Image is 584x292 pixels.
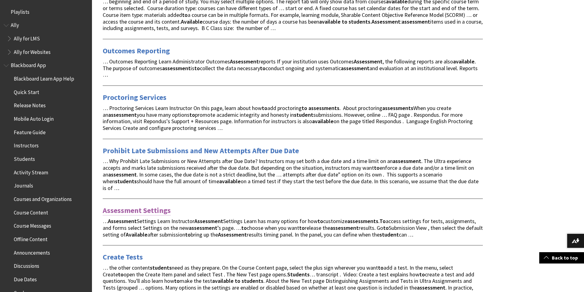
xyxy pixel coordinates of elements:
[14,141,39,149] span: Instructors
[185,231,191,238] strong: to
[126,231,147,238] strong: Available
[162,65,191,72] strong: assessment
[14,87,39,95] span: Quick Start
[241,224,247,231] strong: to
[262,104,267,112] strong: to
[318,218,323,225] strong: to
[294,111,313,118] strong: student
[103,46,170,56] a: Outcomes Reporting
[4,20,88,57] nav: Book outline for Anthology Ally Help
[14,114,54,122] span: Mobile Auto Login
[103,58,478,78] span: … Outcomes Reporting Learn Administrator Outcomes reports If your institution uses Outcomes , the...
[453,58,475,65] strong: available
[115,178,137,185] strong: students
[181,18,203,25] strong: Available
[194,65,200,72] strong: to
[342,18,347,25] strong: to
[108,111,137,118] strong: assessment
[118,271,124,278] strong: to
[103,146,299,156] a: Prohibit Late Submissions and New Attempts After Due Date
[218,231,247,238] strong: Assessment
[212,277,234,284] strong: available
[14,127,46,135] span: Feature Guide
[182,11,188,18] strong: to
[347,218,378,225] strong: assessments
[103,157,479,191] span: … Why Prohibit Late Submissions or New Attempts after Due Date? Instructors may set both a due da...
[382,104,413,112] strong: assessments
[103,252,143,262] a: Create Tests
[14,74,74,82] span: Blackboard Learn App Help
[312,118,334,125] strong: available
[539,252,584,264] a: Back to top
[330,224,359,231] strong: assessment
[11,7,29,15] span: Playlists
[103,218,483,238] span: … Settings Learn Instructor Settings Learn has many options for how customize . access settings f...
[14,221,51,229] span: Course Messages
[103,206,171,215] a: Assessment Settings
[194,218,223,225] strong: Assessment
[374,164,380,171] strong: to
[402,18,430,25] strong: assessment
[14,100,46,109] span: Release Notes
[14,234,48,242] span: Offline Content
[103,93,166,102] a: Proctoring Services
[341,65,369,72] strong: assessment
[189,224,217,231] strong: assessment
[4,7,88,17] nav: Book outline for Playlists
[378,264,384,271] strong: to
[103,104,473,131] span: … Proctoring Services Learn Instructor On this page, learn about how add proctoring . About proct...
[319,18,341,25] strong: available
[14,154,35,162] span: Students
[14,47,51,55] span: Ally for Websites
[14,207,48,216] span: Course Content
[14,181,33,189] span: Journals
[302,104,307,112] strong: to
[189,111,195,118] strong: to
[11,20,19,28] span: Ally
[108,171,137,178] strong: assessment
[242,277,263,284] strong: students
[419,271,425,278] strong: to
[235,277,240,284] strong: to
[230,58,259,65] strong: Assessment
[380,231,399,238] strong: student
[308,104,339,112] strong: assessments
[14,261,39,269] span: Discussions
[354,58,383,65] strong: Assessment
[14,167,48,176] span: Activity Stream
[383,224,389,231] strong: to
[417,284,445,291] strong: assessment
[14,274,37,283] span: Due Dates
[108,218,137,225] strong: Assessment
[11,60,46,69] span: Blackboard App
[219,178,241,185] strong: available
[287,271,310,278] strong: Students
[393,157,421,165] strong: assessment
[14,33,40,42] span: Ally for LMS
[372,18,400,25] strong: Assessment
[174,277,180,284] strong: to
[14,194,72,202] span: Courses and Organizations
[299,224,305,231] strong: to
[380,218,386,225] strong: To
[150,264,172,271] strong: students
[349,18,370,25] strong: students
[260,65,265,72] strong: to
[14,248,50,256] span: Announcements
